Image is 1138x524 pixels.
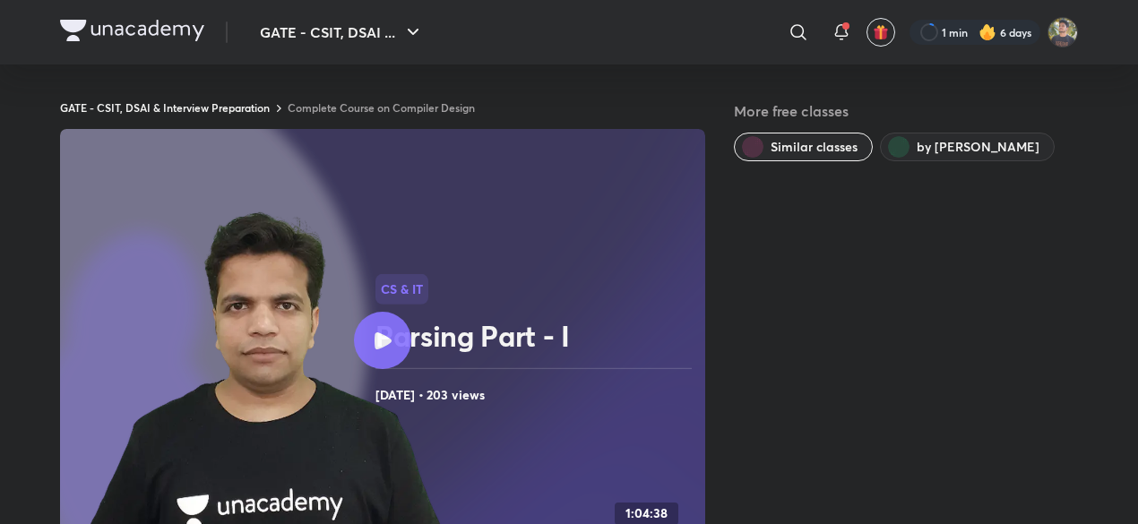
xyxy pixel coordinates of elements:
span: by Ankush Saklecha [917,138,1039,156]
h5: More free classes [734,100,1078,122]
button: GATE - CSIT, DSAI ... [249,14,435,50]
h2: Parsing Part - I [375,318,698,354]
button: by Ankush Saklecha [880,133,1055,161]
h4: [DATE] • 203 views [375,383,698,407]
button: Similar classes [734,133,873,161]
img: streak [979,23,996,41]
button: avatar [866,18,895,47]
a: Complete Course on Compiler Design [288,100,475,115]
img: Company Logo [60,20,204,41]
img: Ved prakash [1047,17,1078,47]
h4: 1:04:38 [625,506,668,521]
img: avatar [873,24,889,40]
span: Similar classes [771,138,858,156]
a: Company Logo [60,20,204,46]
a: GATE - CSIT, DSAI & Interview Preparation [60,100,270,115]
